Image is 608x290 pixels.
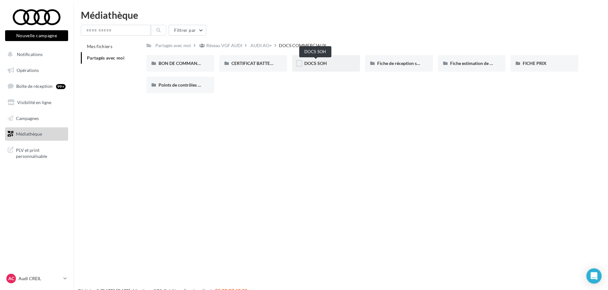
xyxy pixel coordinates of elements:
[4,143,69,162] a: PLV et print personnalisable
[251,42,272,49] div: AUDI AO+
[18,275,61,282] p: Audi CREIL
[16,83,53,89] span: Boîte de réception
[4,96,69,109] a: Visibilité en ligne
[16,115,39,121] span: Campagnes
[4,64,69,77] a: Opérations
[304,60,327,66] span: DOCS SOH
[17,100,51,105] span: Visibilité en ligne
[299,46,331,57] div: DOCS SOH
[377,60,436,66] span: Fiche de réception service VO
[16,131,42,137] span: Médiathèque
[4,79,69,93] a: Boîte de réception99+
[87,44,112,49] span: Mes fichiers
[279,42,326,49] div: DOCS COMMERCIAUX
[231,60,277,66] span: CERTIFICAT BATTERIE
[4,127,69,141] a: Médiathèque
[16,146,66,159] span: PLV et print personnalisable
[586,268,602,284] div: Open Intercom Messenger
[450,60,504,66] span: Fiche estimation de reprise
[206,42,242,49] div: Réseau VGF AUDI
[159,82,207,88] span: Points de contrôles AO+
[5,272,68,285] a: AC Audi CREIL
[17,67,39,73] span: Opérations
[155,42,191,49] div: Partagés avec moi
[159,60,203,66] span: BON DE COMMANDE
[87,55,124,60] span: Partagés avec moi
[5,30,68,41] button: Nouvelle campagne
[81,10,600,20] div: Médiathèque
[8,275,14,282] span: AC
[169,25,206,36] button: Filtrer par
[4,48,67,61] button: Notifications
[56,84,66,89] div: 99+
[17,52,43,57] span: Notifications
[4,112,69,125] a: Campagnes
[523,60,547,66] span: FICHE PRIX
